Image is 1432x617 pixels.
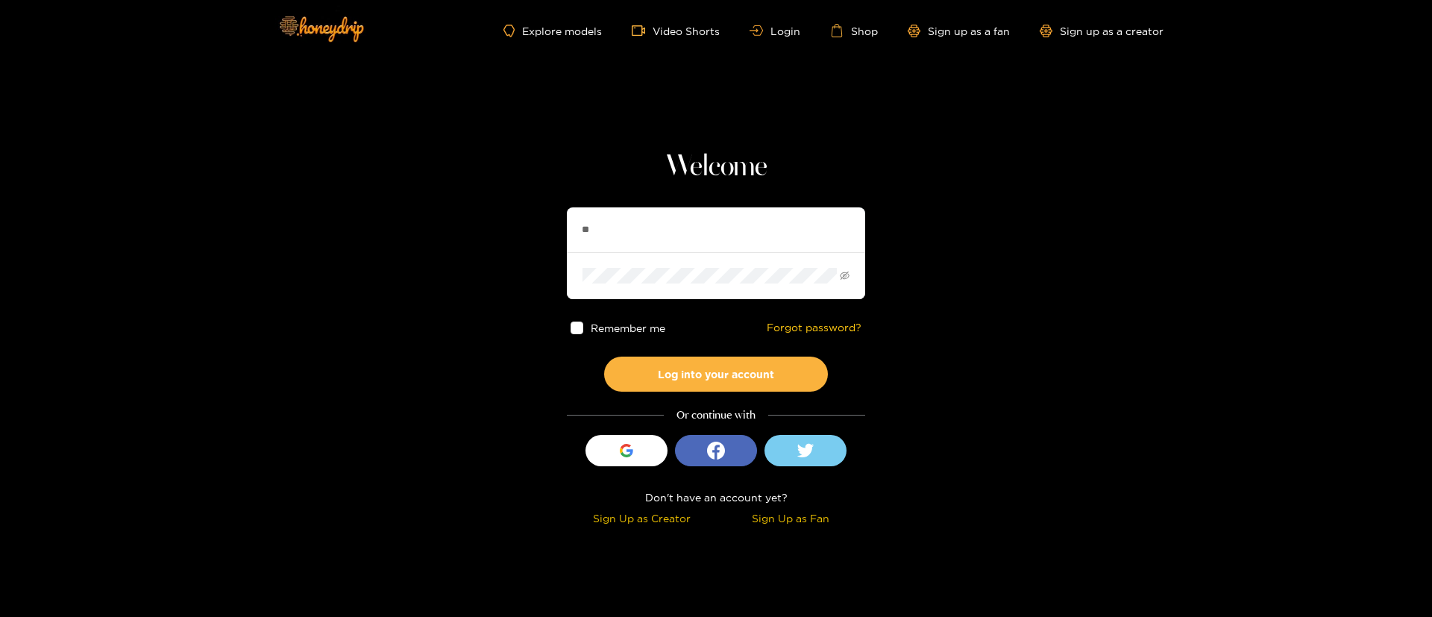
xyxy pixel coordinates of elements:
[632,24,653,37] span: video-camera
[767,322,861,334] a: Forgot password?
[591,322,665,333] span: Remember me
[567,489,865,506] div: Don't have an account yet?
[830,24,878,37] a: Shop
[567,407,865,424] div: Or continue with
[908,25,1010,37] a: Sign up as a fan
[567,149,865,185] h1: Welcome
[750,25,800,37] a: Login
[503,25,602,37] a: Explore models
[840,271,850,281] span: eye-invisible
[604,357,828,392] button: Log into your account
[632,24,720,37] a: Video Shorts
[571,510,712,527] div: Sign Up as Creator
[720,510,861,527] div: Sign Up as Fan
[1040,25,1163,37] a: Sign up as a creator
